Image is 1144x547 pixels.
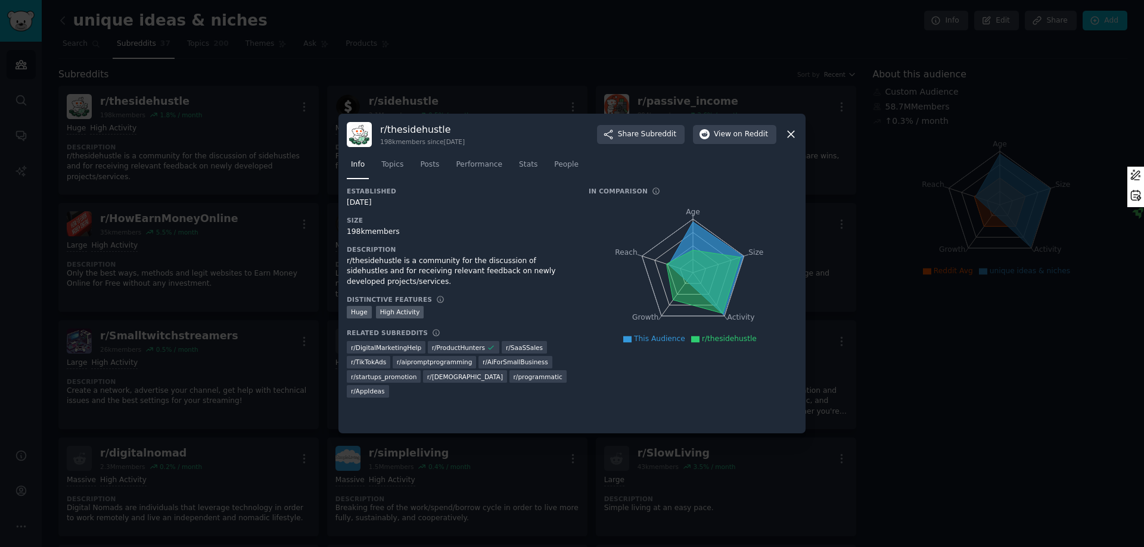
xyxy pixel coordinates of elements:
tspan: Size [748,248,763,256]
button: ShareSubreddit [597,125,685,144]
span: r/ DigitalMarketingHelp [351,343,421,352]
a: Posts [416,155,443,180]
span: People [554,160,579,170]
a: Stats [515,155,542,180]
div: [DATE] [347,198,572,208]
span: r/ [DEMOGRAPHIC_DATA] [427,373,503,381]
div: 198k members [347,227,572,237]
span: Share [618,129,676,140]
span: Topics [381,160,403,170]
span: r/ SaaSSales [506,343,543,352]
span: r/ AppIdeas [351,387,385,395]
span: View [714,129,768,140]
h3: r/ thesidehustle [380,123,465,136]
span: r/ programmatic [514,373,562,381]
h3: In Comparison [589,187,648,195]
span: Posts [420,160,439,170]
span: on Reddit [733,129,768,140]
span: Info [351,160,365,170]
h3: Established [347,187,572,195]
a: Topics [377,155,408,180]
h3: Distinctive Features [347,295,432,304]
span: r/ ProductHunters [432,343,485,352]
span: r/ startups_promotion [351,373,416,381]
span: This Audience [634,335,685,343]
span: r/thesidehustle [702,335,757,343]
span: r/ aipromptprogramming [397,358,472,366]
div: High Activity [376,306,424,318]
span: Subreddit [641,129,676,140]
span: r/ TikTokAds [351,358,386,366]
a: People [550,155,583,180]
h3: Size [347,216,572,224]
div: 198k members since [DATE] [380,137,465,146]
tspan: Reach [615,248,638,256]
div: r/thesidehustle is a community for the discussion of sidehustles and for receiving relevant feedb... [347,256,572,287]
a: Info [347,155,369,180]
img: thesidehustle [347,122,372,147]
h3: Related Subreddits [347,329,428,337]
h3: Description [347,245,572,254]
span: r/ AiForSmallBusiness [483,358,548,366]
tspan: Age [686,208,700,216]
span: Performance [456,160,502,170]
button: Viewon Reddit [693,125,776,144]
tspan: Activity [728,313,755,321]
div: Huge [347,306,372,318]
span: Stats [519,160,537,170]
tspan: Growth [632,313,658,321]
a: Performance [452,155,506,180]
